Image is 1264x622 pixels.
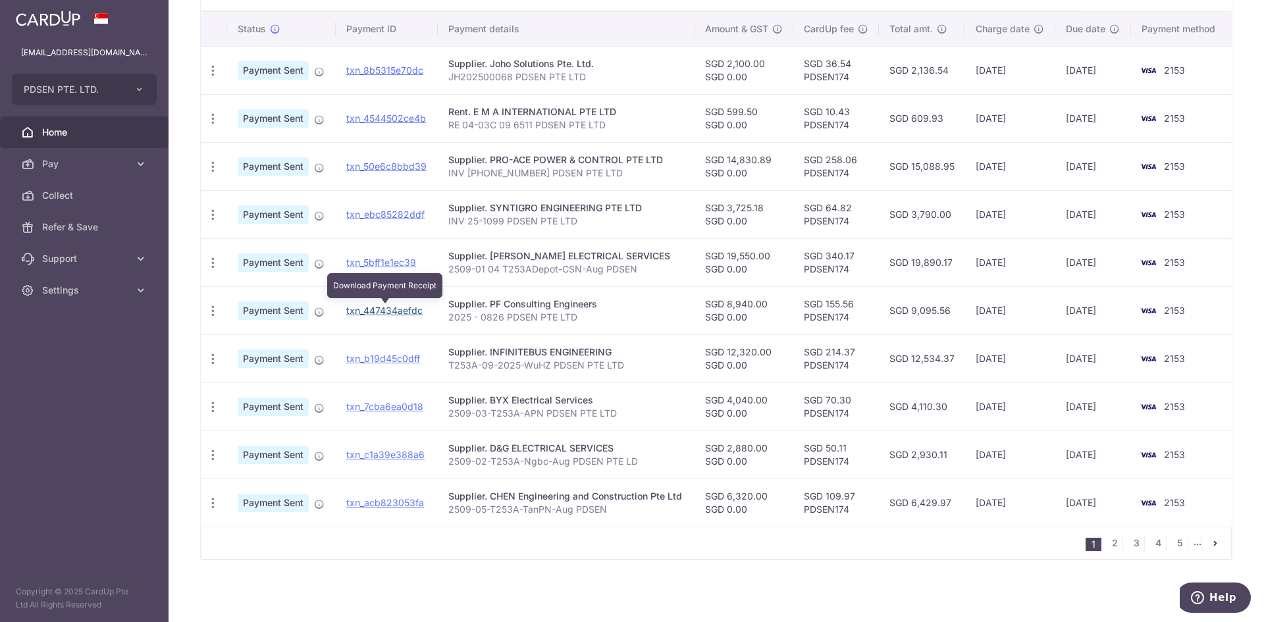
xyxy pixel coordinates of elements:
[695,479,793,527] td: SGD 6,320.00 SGD 0.00
[448,407,684,420] p: 2509-03-T253A-APN PDSEN PTE LTD
[448,201,684,215] div: Supplier. SYNTIGRO ENGINEERING PTE LTD
[238,398,309,416] span: Payment Sent
[879,94,966,142] td: SGD 609.93
[448,311,684,324] p: 2025 - 0826 PDSEN PTE LTD
[1128,535,1144,551] a: 3
[238,61,309,80] span: Payment Sent
[16,11,80,26] img: CardUp
[1135,351,1161,367] img: Bank Card
[793,142,879,190] td: SGD 258.06 PDSEN174
[1164,401,1185,412] span: 2153
[695,382,793,430] td: SGD 4,040.00 SGD 0.00
[793,238,879,286] td: SGD 340.17 PDSEN174
[793,382,879,430] td: SGD 70.30 PDSEN174
[965,94,1055,142] td: [DATE]
[42,284,129,297] span: Settings
[448,263,684,276] p: 2509-01 04 T253ADepot-CSN-Aug PDSEN
[1055,479,1131,527] td: [DATE]
[879,430,966,479] td: SGD 2,930.11
[1055,334,1131,382] td: [DATE]
[695,238,793,286] td: SGD 19,550.00 SGD 0.00
[695,286,793,334] td: SGD 8,940.00 SGD 0.00
[695,142,793,190] td: SGD 14,830.89 SGD 0.00
[346,401,423,412] a: txn_7cba6ea0d18
[1164,353,1185,364] span: 2153
[1066,22,1105,36] span: Due date
[1055,238,1131,286] td: [DATE]
[793,479,879,527] td: SGD 109.97 PDSEN174
[965,430,1055,479] td: [DATE]
[448,153,684,167] div: Supplier. PRO-ACE POWER & CONTROL PTE LTD
[238,205,309,224] span: Payment Sent
[879,190,966,238] td: SGD 3,790.00
[965,190,1055,238] td: [DATE]
[1164,209,1185,220] span: 2153
[448,215,684,228] p: INV 25-1099 PDSEN PTE LTD
[695,190,793,238] td: SGD 3,725.18 SGD 0.00
[346,353,420,364] a: txn_b19d45c0dff
[448,442,684,455] div: Supplier. D&G ELECTRICAL SERVICES
[1135,303,1161,319] img: Bank Card
[1055,94,1131,142] td: [DATE]
[238,301,309,320] span: Payment Sent
[879,238,966,286] td: SGD 19,890.17
[804,22,854,36] span: CardUp fee
[448,118,684,132] p: RE 04-03C 09 6511 PDSEN PTE LTD
[1164,449,1185,460] span: 2153
[346,497,424,508] a: txn_acb823053fa
[238,22,266,36] span: Status
[1055,382,1131,430] td: [DATE]
[24,83,121,96] span: PDSEN PTE. LTD.
[336,12,438,46] th: Payment ID
[1164,65,1185,76] span: 2153
[1180,583,1251,615] iframe: Opens a widget where you can find more information
[1055,142,1131,190] td: [DATE]
[438,12,695,46] th: Payment details
[42,252,129,265] span: Support
[965,334,1055,382] td: [DATE]
[1135,111,1161,126] img: Bank Card
[448,346,684,359] div: Supplier. INFINITEBUS ENGINEERING
[879,382,966,430] td: SGD 4,110.30
[889,22,933,36] span: Total amt.
[327,273,442,298] div: Download Payment Receipt
[448,298,684,311] div: Supplier. PF Consulting Engineers
[238,253,309,272] span: Payment Sent
[1164,113,1185,124] span: 2153
[695,94,793,142] td: SGD 599.50 SGD 0.00
[879,479,966,527] td: SGD 6,429.97
[965,142,1055,190] td: [DATE]
[1164,497,1185,508] span: 2153
[793,430,879,479] td: SGD 50.11 PDSEN174
[346,161,427,172] a: txn_50e6c8bbd39
[346,65,423,76] a: txn_8b5315e70dc
[238,109,309,128] span: Payment Sent
[793,190,879,238] td: SGD 64.82 PDSEN174
[1055,286,1131,334] td: [DATE]
[346,449,425,460] a: txn_c1a39e388a6
[346,113,426,124] a: txn_4544502ce4b
[1135,447,1161,463] img: Bank Card
[1194,535,1202,551] li: ...
[879,286,966,334] td: SGD 9,095.56
[238,350,309,368] span: Payment Sent
[879,334,966,382] td: SGD 12,534.37
[238,157,309,176] span: Payment Sent
[965,382,1055,430] td: [DATE]
[976,22,1030,36] span: Charge date
[1164,257,1185,268] span: 2153
[793,286,879,334] td: SGD 155.56 PDSEN174
[42,157,129,170] span: Pay
[793,94,879,142] td: SGD 10.43 PDSEN174
[1172,535,1188,551] a: 5
[1164,305,1185,316] span: 2153
[965,46,1055,94] td: [DATE]
[1135,255,1161,271] img: Bank Card
[793,334,879,382] td: SGD 214.37 PDSEN174
[793,46,879,94] td: SGD 36.54 PDSEN174
[1055,430,1131,479] td: [DATE]
[42,220,129,234] span: Refer & Save
[1135,495,1161,511] img: Bank Card
[346,305,423,316] a: txn_447434aefdc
